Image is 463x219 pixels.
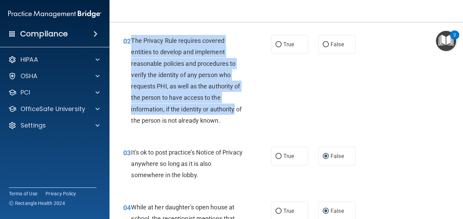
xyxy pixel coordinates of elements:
[20,29,68,39] h4: Compliance
[9,190,37,197] a: Terms of Use
[453,35,456,44] div: 2
[323,42,329,47] input: False
[345,170,455,198] iframe: Drift Widget Chat Controller
[436,31,456,51] button: Open Resource Center, 2 new notifications
[123,204,131,212] span: 04
[123,149,131,157] span: 03
[323,154,329,159] input: False
[21,88,30,97] p: PCI
[331,153,344,159] span: False
[323,209,329,214] input: False
[8,121,100,130] a: Settings
[275,209,282,214] input: True
[275,154,282,159] input: True
[21,121,46,130] p: Settings
[8,7,101,21] img: PMB logo
[275,42,282,47] input: True
[8,72,100,80] a: OSHA
[21,72,38,80] p: OSHA
[123,37,131,45] span: 02
[21,105,85,113] p: OfficeSafe University
[131,37,241,124] span: The Privacy Rule requires covered entities to develop and implement reasonable policies and proce...
[8,105,100,113] a: OfficeSafe University
[283,153,294,159] span: True
[8,88,100,97] a: PCI
[21,56,38,64] p: HIPAA
[283,41,294,48] span: True
[283,208,294,214] span: True
[8,56,100,64] a: HIPAA
[331,41,344,48] span: False
[9,200,65,207] span: Ⓒ Rectangle Health 2024
[331,208,344,214] span: False
[131,149,242,179] span: It's ok to post practice’s Notice of Privacy anywhere so long as it is also somewhere in the lobby.
[46,190,76,197] a: Privacy Policy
